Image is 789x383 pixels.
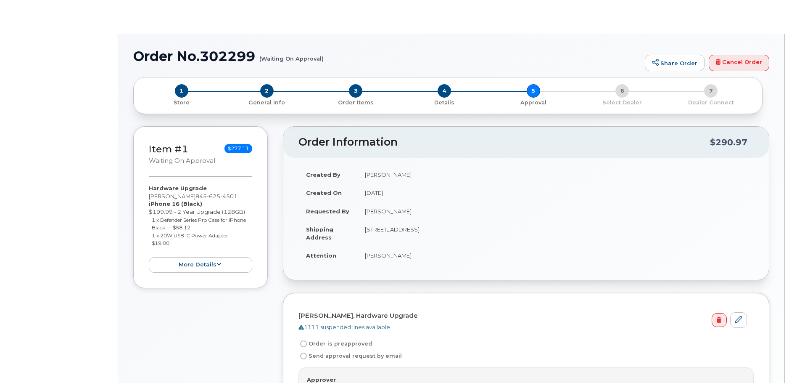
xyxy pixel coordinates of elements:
h1: Order No.302299 [133,49,641,64]
input: Order is preapproved [300,340,307,347]
div: 1111 suspended lines available. [298,323,747,331]
div: [PERSON_NAME] $199.99 - 2 Year Upgrade (128GB) [149,184,252,272]
span: 1 [175,84,188,98]
input: Send approval request by email [300,353,307,359]
strong: Created By [306,171,340,178]
span: 3 [349,84,362,98]
h4: [PERSON_NAME], Hardware Upgrade [298,312,747,319]
a: 4 Details [400,98,489,106]
strong: Shipping Address [306,226,333,241]
strong: Hardware Upgrade [149,185,207,191]
p: Store [144,99,219,106]
button: more details [149,257,252,273]
strong: Requested By [306,208,349,215]
a: 3 Order Items [311,98,400,106]
td: [DATE] [357,184,754,202]
small: 1 x 20W USB-C Power Adapter — $19.00 [152,232,235,247]
a: 2 General Info [222,98,311,106]
small: Waiting On Approval [149,157,215,165]
span: 4 [438,84,451,98]
h2: Order Information [298,136,710,148]
strong: Attention [306,252,336,259]
p: General Info [226,99,308,106]
p: Order Items [315,99,397,106]
div: $290.97 [710,134,747,150]
span: 625 [207,193,220,199]
span: 845 [195,193,237,199]
td: [PERSON_NAME] [357,165,754,184]
span: 4501 [220,193,237,199]
strong: Created On [306,189,342,196]
a: Share Order [645,55,705,72]
td: [STREET_ADDRESS] [357,220,754,246]
span: $277.11 [224,144,252,153]
a: Cancel Order [709,55,769,72]
a: Item #1 [149,143,188,155]
td: [PERSON_NAME] [357,246,754,265]
td: [PERSON_NAME] [357,202,754,221]
label: Send approval request by email [298,351,402,361]
small: 1 x Defender Series Pro Case for iPhone Black — $58.12 [152,217,246,231]
a: 1 Store [140,98,222,106]
strong: iPhone 16 (Black) [149,200,202,207]
p: Details [404,99,486,106]
span: 2 [260,84,274,98]
small: (Waiting On Approval) [259,49,324,62]
label: Order is preapproved [298,339,372,349]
